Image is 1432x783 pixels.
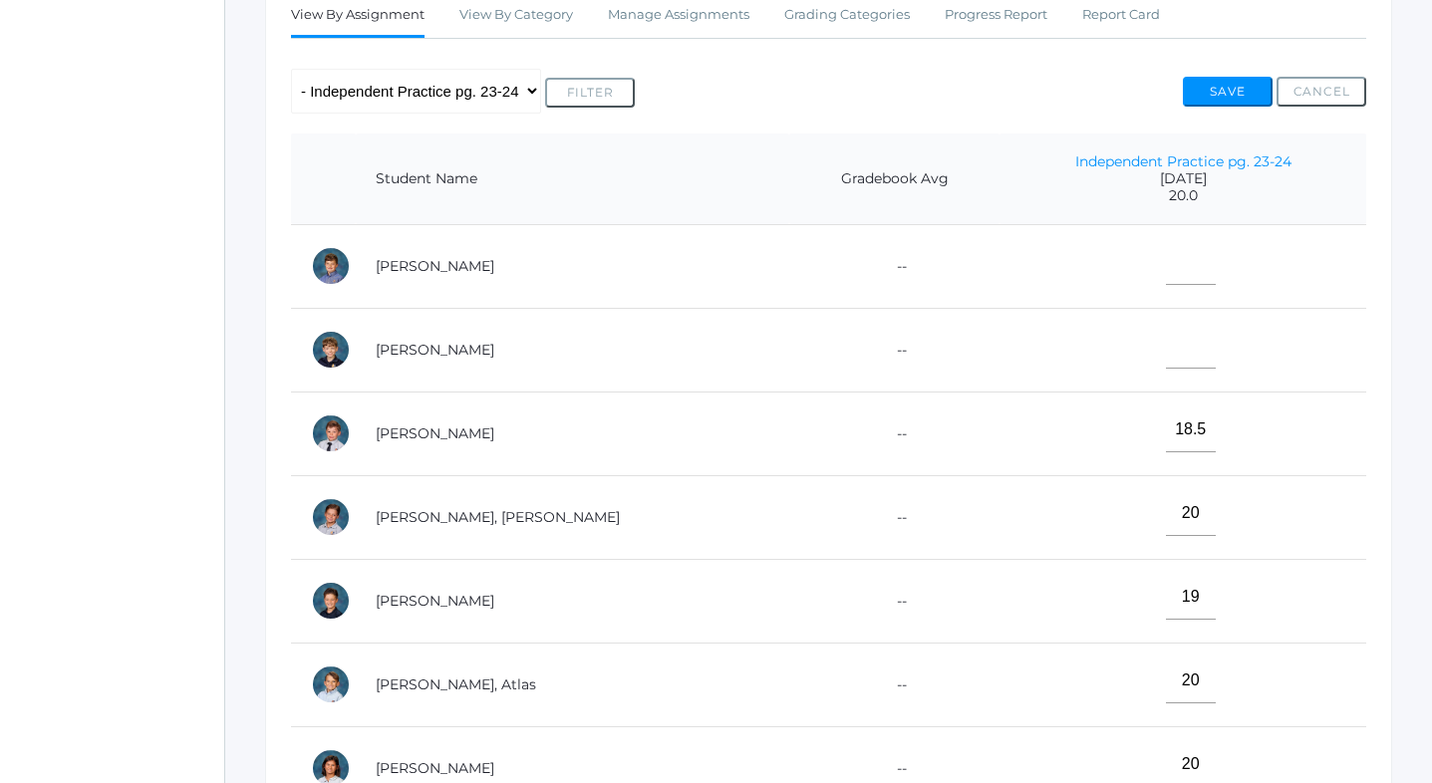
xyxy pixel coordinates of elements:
[1183,77,1273,107] button: Save
[1019,170,1346,187] span: [DATE]
[789,391,1001,475] td: --
[311,664,351,704] div: Atlas Doss
[545,78,635,108] button: Filter
[376,257,494,275] a: [PERSON_NAME]
[356,133,789,225] th: Student Name
[311,413,351,453] div: Wiley Culver
[789,643,1001,726] td: --
[789,475,1001,559] td: --
[311,246,351,286] div: Shiloh Canty
[789,224,1001,308] td: --
[376,341,494,359] a: [PERSON_NAME]
[789,308,1001,391] td: --
[1277,77,1366,107] button: Cancel
[376,759,494,777] a: [PERSON_NAME]
[789,559,1001,643] td: --
[376,592,494,610] a: [PERSON_NAME]
[789,133,1001,225] th: Gradebook Avg
[376,508,620,526] a: [PERSON_NAME], [PERSON_NAME]
[311,497,351,537] div: Nash Dickey
[1019,187,1346,204] span: 20.0
[376,424,494,442] a: [PERSON_NAME]
[311,330,351,370] div: Caleb Carpenter
[376,675,536,693] a: [PERSON_NAME], Atlas
[1075,152,1291,170] a: Independent Practice pg. 23-24
[311,581,351,621] div: Porter Dickey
